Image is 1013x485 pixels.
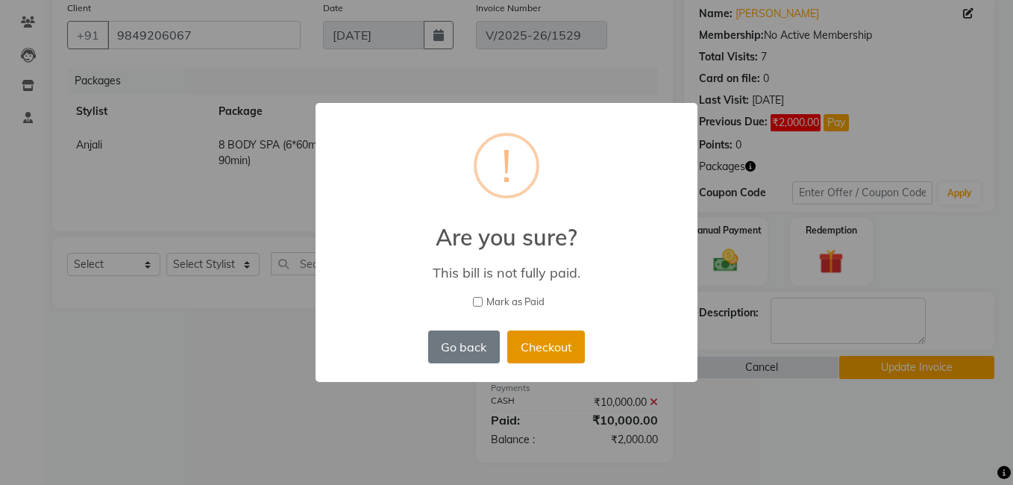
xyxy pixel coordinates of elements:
button: Checkout [507,331,585,363]
div: ! [501,136,512,195]
h2: Are you sure? [316,206,697,251]
input: Mark as Paid [473,297,483,307]
div: This bill is not fully paid. [337,264,676,281]
span: Mark as Paid [486,295,545,310]
button: Go back [428,331,500,363]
